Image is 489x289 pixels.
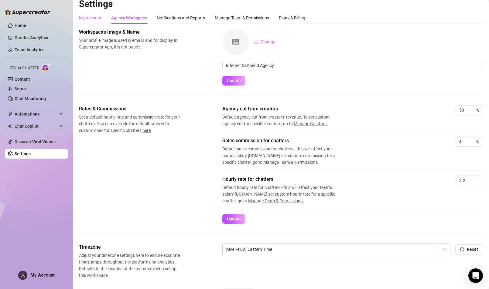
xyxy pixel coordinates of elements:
[222,61,483,70] input: Enter name
[79,15,101,21] div: My Account
[79,244,181,251] span: Timezone
[79,252,181,279] span: Adjust your timezone settings here to ensure accurate timestamps throughout the platform and anal...
[42,63,51,72] img: AI Chatter
[79,37,181,50] span: Your profile image is used in emails and for display in Supercreator App, it is not public.
[222,214,245,224] button: Update
[222,105,344,113] span: Agency cut from creators
[15,151,31,156] a: Settings
[227,217,241,221] span: Update
[222,114,344,127] span: Default agency cut from creators’ revenue. To set custom agency cut for specific creators, go to
[79,29,181,36] span: Workspace’s Image & Name
[79,114,181,134] span: Set a default hourly rate and commission rate for your chatters. You can override the default rat...
[279,15,305,21] div: Plans & Billing
[15,139,56,144] a: Discover Viral Videos
[9,65,39,71] span: Izzy AI Chatter
[248,198,304,203] span: Manage Team & Permissions.
[15,23,26,28] a: Home
[215,15,269,21] div: Manage Team & Permissions
[263,160,319,165] span: Manage Team & Permissions.
[15,121,58,131] span: Chat Copilot
[8,124,12,128] img: Chat Copilot
[30,272,55,278] span: My Account
[15,109,58,119] span: Automations
[455,244,483,254] button: Reset
[157,15,205,21] div: Notifications and Reports
[222,76,245,86] button: Update
[15,47,44,52] a: Team Analytics
[15,86,26,91] a: Setup
[79,105,181,113] span: Rates & Commissions
[468,268,483,283] div: Open Intercom Messenger
[467,247,478,252] span: Reset
[227,78,241,83] span: Update
[21,273,25,278] span: user
[460,247,464,251] span: reload
[111,15,147,21] div: Agency Workspace
[249,37,280,47] button: Change
[15,96,46,101] a: Chat Monitoring
[261,39,275,44] span: Change
[222,146,344,166] span: Default sales commission for chatters - this will affect your team’s salary [DOMAIN_NAME] set cus...
[15,77,30,82] a: Content
[222,184,344,204] span: Default hourly rate for chatters - this will affect your team’s salary [DOMAIN_NAME] set custom h...
[254,40,258,44] span: upload
[142,128,151,133] span: here
[15,33,63,42] a: Creator Analytics
[5,9,50,15] img: logo-BBDzfeDw.svg
[8,112,13,116] span: thunderbolt
[223,29,249,55] img: square-placeholder.png
[222,176,344,183] span: Hourly rate for chatters
[222,137,344,144] span: Sales commission for chatters
[294,121,328,126] span: Manage Creators.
